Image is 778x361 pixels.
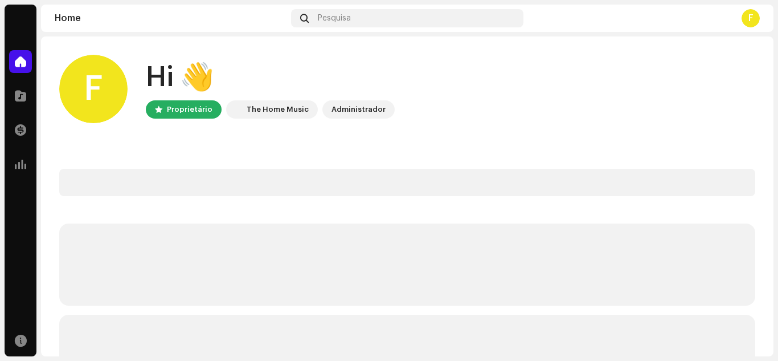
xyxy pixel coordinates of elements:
div: Administrador [331,103,386,116]
img: c86870aa-2232-4ba3-9b41-08f587110171 [228,103,242,116]
div: The Home Music [247,103,309,116]
span: Pesquisa [318,14,351,23]
div: Hi 👋 [146,59,395,96]
div: F [742,9,760,27]
div: F [59,55,128,123]
div: Home [55,14,286,23]
div: Proprietário [167,103,212,116]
